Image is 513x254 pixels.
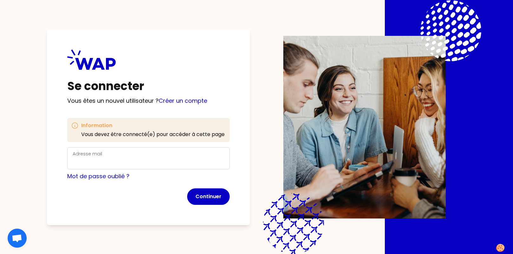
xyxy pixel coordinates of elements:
[187,188,230,205] button: Continuer
[81,122,225,129] h3: Information
[73,151,102,157] label: Adresse mail
[67,172,129,180] a: Mot de passe oublié ?
[283,36,446,218] img: Description
[67,96,230,105] p: Vous êtes un nouvel utilisateur ?
[8,229,27,248] div: Ouvrir le chat
[81,131,225,138] p: Vous devez être connecté(e) pour accéder à cette page
[67,80,230,93] h1: Se connecter
[159,97,207,105] a: Créer un compte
